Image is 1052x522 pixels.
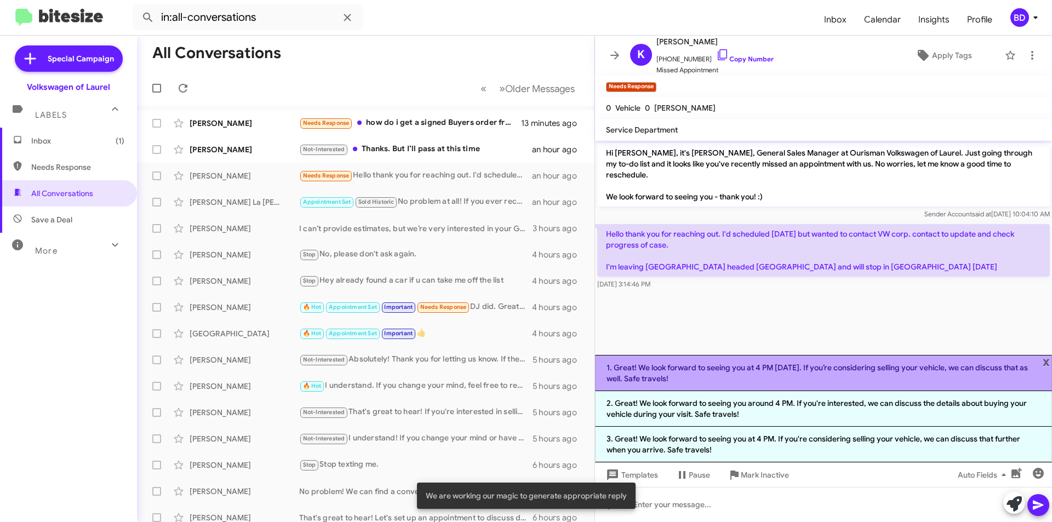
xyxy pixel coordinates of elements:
span: Insights [910,4,958,36]
div: an hour ago [532,144,586,155]
div: 5 hours ago [533,381,586,392]
span: Older Messages [505,83,575,95]
span: Important [384,303,413,311]
span: We are working our magic to generate appropriate reply [426,490,627,501]
span: Labels [35,110,67,120]
span: Appointment Set [303,198,351,205]
nav: Page navigation example [474,77,581,100]
a: Calendar [855,4,910,36]
span: 0 [645,103,650,113]
div: 6 hours ago [533,460,586,471]
div: 4 hours ago [532,276,586,286]
span: Important [384,330,413,337]
div: an hour ago [532,197,586,208]
span: 🔥 Hot [303,330,322,337]
span: Not-Interested [303,435,345,442]
span: [PERSON_NAME] [654,103,716,113]
div: That's great to hear! If you're interested in selling your vehicle, we can arrange a quick apprai... [299,406,533,418]
div: I can’t provide estimates, but we’re very interested in your Golf Alltrack! I recommend booking a... [299,223,533,234]
div: [PERSON_NAME] [190,223,299,234]
span: « [481,82,487,95]
div: [PERSON_NAME] [190,407,299,418]
span: Not-Interested [303,146,345,153]
div: 4 hours ago [532,249,586,260]
span: Needs Response [303,172,350,179]
div: I understand! If you change your mind or have questions about your vehicle's value, feel free to ... [299,432,533,445]
span: Vehicle [615,103,641,113]
span: (1) [116,135,124,146]
div: No, please don't ask again. [299,248,532,261]
div: [PERSON_NAME] [190,433,299,444]
span: Save a Deal [31,214,72,225]
h1: All Conversations [152,44,281,62]
div: No problem! We can find a convenient time for you to visit once you're settled back. Let me know ... [299,486,533,497]
div: [PERSON_NAME] [190,118,299,129]
div: I understand. If you change your mind, feel free to reach out. I'm here to help whenever you're r... [299,380,533,392]
div: [PERSON_NAME] [190,144,299,155]
div: [PERSON_NAME] [190,170,299,181]
div: 👍 [299,327,532,340]
span: Appointment Set [329,303,377,311]
li: 1. Great! We look forward to seeing you at 4 PM [DATE]. If you’re considering selling your vehicl... [595,355,1052,391]
div: BD [1010,8,1029,27]
div: No problem at all! If you ever reconsider, feel free to reach out. Enjoy driving your Golf R! Hav... [299,196,532,208]
a: Profile [958,4,1001,36]
button: Pause [667,465,719,485]
span: Not-Interested [303,409,345,416]
button: Mark Inactive [719,465,798,485]
p: Hello thank you for reaching out. I'd scheduled [DATE] but wanted to contact VW corp. contact to ... [597,224,1050,277]
span: Apply Tags [932,45,972,65]
div: [PERSON_NAME] La [PERSON_NAME] [190,197,299,208]
span: Inbox [31,135,124,146]
div: Hey already found a car if u can take me off the list [299,274,532,287]
button: Templates [595,465,667,485]
a: Special Campaign [15,45,123,72]
div: [PERSON_NAME] [190,249,299,260]
div: [PERSON_NAME] [190,276,299,286]
div: 5 hours ago [533,354,586,365]
div: [PERSON_NAME] [190,381,299,392]
span: Pause [689,465,710,485]
span: Auto Fields [958,465,1010,485]
span: Not-Interested [303,356,345,363]
button: Apply Tags [887,45,999,65]
div: [GEOGRAPHIC_DATA] [190,328,299,339]
span: x [1043,355,1050,368]
span: Service Department [606,125,678,135]
div: [PERSON_NAME] [190,486,299,497]
button: Previous [474,77,493,100]
span: [PHONE_NUMBER] [656,48,774,65]
span: Needs Response [420,303,467,311]
a: Copy Number [716,55,774,63]
div: Absolutely! Thank you for letting us know. If there's anything else you need in the future, feel ... [299,353,533,366]
div: 5 hours ago [533,407,586,418]
span: said at [972,210,991,218]
span: » [499,82,505,95]
span: Sender Account [DATE] 10:04:10 AM [924,210,1050,218]
span: Stop [303,277,316,284]
span: Templates [604,465,658,485]
div: 4 hours ago [532,328,586,339]
button: Auto Fields [949,465,1019,485]
p: Hi [PERSON_NAME], it's [PERSON_NAME], General Sales Manager at Ourisman Volkswagen of Laurel. Jus... [597,143,1050,206]
div: DJ did. Great job meeting with me, he is the reason I keep coming back. The vehicle was not ready... [299,301,532,313]
span: 🔥 Hot [303,303,322,311]
div: [PERSON_NAME] [190,460,299,471]
span: [DATE] 3:14:46 PM [597,280,650,288]
span: Inbox [815,4,855,36]
span: Stop [303,251,316,258]
span: 🔥 Hot [303,382,322,389]
span: 0 [606,103,611,113]
small: Needs Response [606,82,656,92]
div: 4 hours ago [532,302,586,313]
div: 13 minutes ago [521,118,586,129]
button: BD [1001,8,1040,27]
span: Appointment Set [329,330,377,337]
span: Sold Historic [358,198,395,205]
span: Mark Inactive [741,465,789,485]
div: Stop texting me. [299,458,533,471]
button: Next [493,77,581,100]
div: Thanks. But I’ll pass at this time [299,143,532,156]
div: [PERSON_NAME] [190,354,299,365]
